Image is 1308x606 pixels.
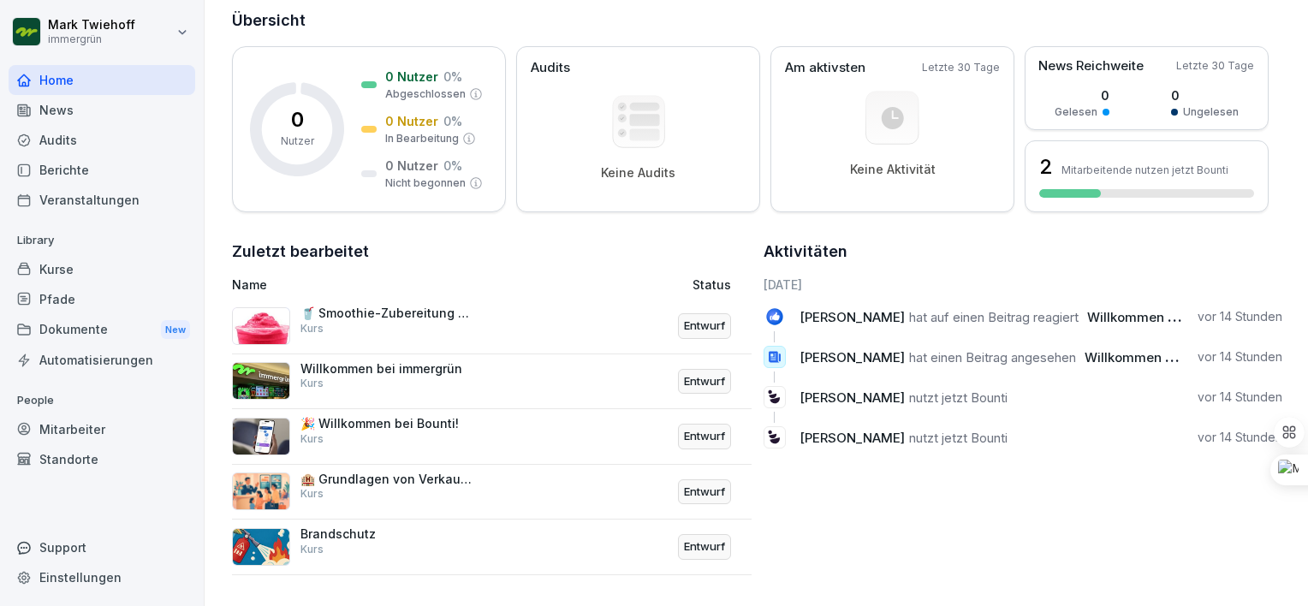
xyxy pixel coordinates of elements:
[1198,348,1282,365] p: vor 14 Stunden
[531,58,570,78] p: Audits
[800,389,905,406] span: [PERSON_NAME]
[9,254,195,284] a: Kurse
[48,33,135,45] p: immergrün
[1176,58,1254,74] p: Letzte 30 Tage
[9,414,195,444] a: Mitarbeiter
[9,314,195,346] a: DokumenteNew
[9,444,195,474] a: Standorte
[1183,104,1239,120] p: Ungelesen
[764,276,1283,294] h6: [DATE]
[601,165,675,181] p: Keine Audits
[232,9,1282,33] h2: Übersicht
[232,409,752,465] a: 🎉 Willkommen bei Bounti!KursEntwurf
[684,484,725,501] p: Entwurf
[800,349,905,365] span: [PERSON_NAME]
[232,528,290,566] img: b0iy7e1gfawqjs4nezxuanzk.png
[443,157,462,175] p: 0 %
[232,307,290,345] img: ulpamn7la63b47cntj6ov7ms.png
[1055,86,1109,104] p: 0
[385,131,459,146] p: In Bearbeitung
[300,321,324,336] p: Kurs
[300,472,472,487] p: 🏨 Grundlagen von Verkauf & Upselling
[9,155,195,185] a: Berichte
[232,520,752,575] a: BrandschutzKursEntwurf
[443,112,462,130] p: 0 %
[1039,152,1053,181] h3: 2
[300,306,472,321] p: 🥤 Smoothie-Zubereitung und Qualitätsstandards bei immergrün
[9,227,195,254] p: Library
[684,373,725,390] p: Entwurf
[9,125,195,155] a: Audits
[232,472,290,510] img: a8yn40tlpli2795yia0sxgfc.png
[385,157,438,175] p: 0 Nutzer
[232,362,290,400] img: svva00loomdno4b6mcj3rv92.png
[693,276,731,294] p: Status
[684,538,725,555] p: Entwurf
[9,387,195,414] p: People
[300,431,324,447] p: Kurs
[48,18,135,33] p: Mark Twiehoff
[800,309,905,325] span: [PERSON_NAME]
[291,110,304,130] p: 0
[9,314,195,346] div: Dokumente
[785,58,865,78] p: Am aktivsten
[300,361,472,377] p: Willkommen bei immergrün
[1198,429,1282,446] p: vor 14 Stunden
[850,162,936,177] p: Keine Aktivität
[385,175,466,191] p: Nicht begonnen
[232,276,550,294] p: Name
[684,318,725,335] p: Entwurf
[9,65,195,95] a: Home
[1198,389,1282,406] p: vor 14 Stunden
[9,562,195,592] a: Einstellungen
[385,86,466,102] p: Abgeschlossen
[281,134,314,149] p: Nutzer
[909,309,1079,325] span: hat auf einen Beitrag reagiert
[232,465,752,520] a: 🏨 Grundlagen von Verkauf & UpsellingKursEntwurf
[764,240,847,264] h2: Aktivitäten
[385,112,438,130] p: 0 Nutzer
[1038,56,1144,76] p: News Reichweite
[9,284,195,314] a: Pfade
[385,68,438,86] p: 0 Nutzer
[909,430,1008,446] span: nutzt jetzt Bounti
[161,320,190,340] div: New
[300,416,472,431] p: 🎉 Willkommen bei Bounti!
[800,430,905,446] span: [PERSON_NAME]
[443,68,462,86] p: 0 %
[909,349,1076,365] span: hat einen Beitrag angesehen
[9,532,195,562] div: Support
[300,486,324,502] p: Kurs
[9,185,195,215] a: Veranstaltungen
[232,299,752,354] a: 🥤 Smoothie-Zubereitung und Qualitätsstandards bei immergrünKursEntwurf
[1198,308,1282,325] p: vor 14 Stunden
[9,345,195,375] a: Automatisierungen
[9,95,195,125] a: News
[232,240,752,264] h2: Zuletzt bearbeitet
[684,428,725,445] p: Entwurf
[1171,86,1239,104] p: 0
[1055,104,1097,120] p: Gelesen
[300,526,472,542] p: Brandschutz
[232,354,752,410] a: Willkommen bei immergrünKursEntwurf
[1061,163,1228,176] p: Mitarbeitende nutzen jetzt Bounti
[300,376,324,391] p: Kurs
[909,389,1008,406] span: nutzt jetzt Bounti
[300,542,324,557] p: Kurs
[232,418,290,455] img: b4eu0mai1tdt6ksd7nlke1so.png
[922,60,1000,75] p: Letzte 30 Tage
